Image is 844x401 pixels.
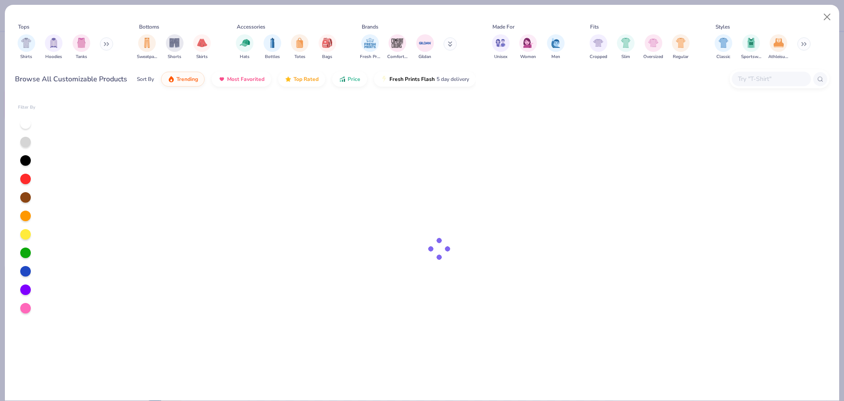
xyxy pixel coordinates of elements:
[142,38,152,48] img: Sweatpants Image
[547,34,565,60] button: filter button
[391,36,404,50] img: Comfort Colors Image
[519,34,537,60] button: filter button
[20,54,32,60] span: Shirts
[236,34,253,60] div: filter for Hats
[437,74,469,84] span: 5 day delivery
[590,54,607,60] span: Cropped
[169,38,180,48] img: Shorts Image
[590,34,607,60] div: filter for Cropped
[519,34,537,60] div: filter for Women
[492,34,510,60] div: filter for Unisex
[18,34,35,60] button: filter button
[196,54,208,60] span: Skirts
[218,76,225,83] img: most_fav.gif
[716,54,730,60] span: Classic
[319,34,336,60] button: filter button
[617,34,635,60] button: filter button
[291,34,308,60] div: filter for Totes
[672,34,690,60] div: filter for Regular
[648,38,658,48] img: Oversized Image
[73,34,90,60] div: filter for Tanks
[322,54,332,60] span: Bags
[294,54,305,60] span: Totes
[18,23,29,31] div: Tops
[387,34,407,60] button: filter button
[197,38,207,48] img: Skirts Image
[590,23,599,31] div: Fits
[547,34,565,60] div: filter for Men
[139,23,159,31] div: Bottoms
[45,54,62,60] span: Hoodies
[360,34,380,60] div: filter for Fresh Prints
[590,34,607,60] button: filter button
[768,34,789,60] div: filter for Athleisure
[387,34,407,60] div: filter for Comfort Colors
[621,54,630,60] span: Slim
[741,34,761,60] div: filter for Sportswear
[264,34,281,60] button: filter button
[77,38,86,48] img: Tanks Image
[774,38,784,48] img: Athleisure Image
[551,54,560,60] span: Men
[418,54,431,60] span: Gildan
[348,76,360,83] span: Price
[15,74,127,84] div: Browse All Customizable Products
[240,54,250,60] span: Hats
[240,38,250,48] img: Hats Image
[265,54,280,60] span: Bottles
[360,34,380,60] button: filter button
[737,74,805,84] input: Try "T-Shirt"
[643,34,663,60] button: filter button
[294,76,319,83] span: Top Rated
[137,54,157,60] span: Sweatpants
[672,34,690,60] button: filter button
[319,34,336,60] div: filter for Bags
[168,76,175,83] img: trending.gif
[285,76,292,83] img: TopRated.gif
[819,9,836,26] button: Close
[227,76,264,83] span: Most Favorited
[161,72,205,87] button: Trending
[374,72,476,87] button: Fresh Prints Flash5 day delivery
[168,54,181,60] span: Shorts
[21,38,31,48] img: Shirts Image
[18,104,36,111] div: Filter By
[237,23,265,31] div: Accessories
[166,34,183,60] button: filter button
[643,54,663,60] span: Oversized
[291,34,308,60] button: filter button
[76,54,87,60] span: Tanks
[212,72,271,87] button: Most Favorited
[236,34,253,60] button: filter button
[295,38,305,48] img: Totes Image
[45,34,62,60] button: filter button
[495,38,506,48] img: Unisex Image
[715,34,732,60] button: filter button
[332,72,367,87] button: Price
[768,54,789,60] span: Athleisure
[673,54,689,60] span: Regular
[746,38,756,48] img: Sportswear Image
[719,38,729,48] img: Classic Image
[45,34,62,60] div: filter for Hoodies
[278,72,325,87] button: Top Rated
[416,34,434,60] button: filter button
[360,54,380,60] span: Fresh Prints
[381,76,388,83] img: flash.gif
[176,76,198,83] span: Trending
[741,34,761,60] button: filter button
[137,75,154,83] div: Sort By
[389,76,435,83] span: Fresh Prints Flash
[715,34,732,60] div: filter for Classic
[617,34,635,60] div: filter for Slim
[166,34,183,60] div: filter for Shorts
[494,54,507,60] span: Unisex
[492,23,514,31] div: Made For
[593,38,603,48] img: Cropped Image
[18,34,35,60] div: filter for Shirts
[492,34,510,60] button: filter button
[621,38,631,48] img: Slim Image
[137,34,157,60] div: filter for Sweatpants
[73,34,90,60] button: filter button
[523,38,533,48] img: Women Image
